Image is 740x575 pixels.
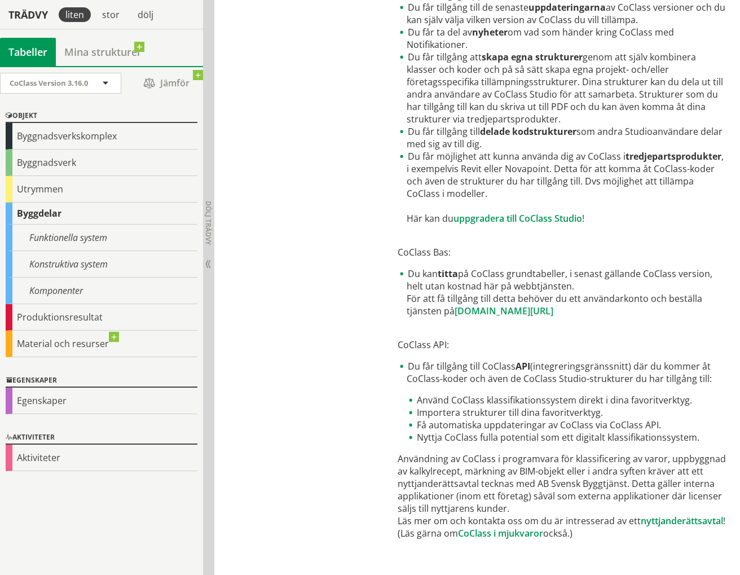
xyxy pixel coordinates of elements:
div: Trädvy [2,8,54,21]
div: Material och resurser [6,331,197,357]
div: Byggnadsverkskomplex [6,123,197,150]
strong: skapa egna strukturer [482,51,583,63]
li: Du får möjlighet att kunna använda dig av CoClass i , i exempelvis Revit eller Novapoint. Detta f... [398,150,728,225]
a: nyttjanderättsavtal [641,515,723,527]
span: CoClass Version 3.16.0 [10,78,88,88]
strong: delade kodstrukturer [480,125,576,138]
div: Funktionella system [6,225,197,251]
div: Objekt [6,109,197,123]
a: uppgradera till CoClass Studio [453,212,582,225]
li: Du får ta del av om vad som händer kring CoClass med Notifikationer. [398,26,728,51]
a: Mina strukturer [56,38,150,66]
li: Nyttja CoClass fulla potential som ett digitalt klassifikationssystem. [407,431,728,444]
div: liten [59,7,91,22]
div: Produktionsresultat [6,304,197,331]
li: Få automatiska uppdateringar av CoClass via CoClass API. [407,419,728,431]
li: Importera strukturer till dina favoritverktyg. [407,406,728,419]
span: Jämför [133,73,200,93]
div: Byggnadsverk [6,150,197,176]
div: Komponenter [6,278,197,304]
li: Du kan på CoClass grundtabeller, i senast gällande CoClass version, helt utan kostnad här på webb... [398,267,728,317]
li: Använd CoClass klassifikationssystem direkt i dina favoritverktyg. [407,394,728,406]
strong: titta [438,267,458,280]
li: Du får tillgång till som andra Studioanvändare delar med sig av till dig. [398,125,728,150]
strong: uppdateringarna [528,1,606,14]
div: stor [95,7,126,22]
li: Du får tillgång till CoClass (integreringsgränssnitt) där du kommer åt CoClass-koder och även de ... [398,360,728,444]
div: Konstruktiva system [6,251,197,278]
div: Egenskaper [6,374,197,388]
div: Utrymmen [6,176,197,203]
li: Du får tillgång till de senaste av CoClass versioner och du kan själv välja vilken version av CoC... [398,1,728,26]
a: CoClass i mjukvaror [458,527,543,539]
div: Egenskaper [6,388,197,414]
span: Dölj trädvy [204,201,213,245]
a: [DOMAIN_NAME][URL] [455,305,553,317]
div: Byggdelar [6,203,197,225]
strong: nyheter [472,26,508,38]
div: dölj [131,7,160,22]
div: Aktiviteter [6,445,197,471]
strong: tredjepartsprodukter [626,150,721,163]
p: CoClass Bas: [398,234,728,258]
li: Du får tillgång att genom att själv kombinera klasser och koder och på så sätt skapa egna projekt... [398,51,728,125]
div: Aktiviteter [6,431,197,445]
p: CoClass API: [398,326,728,351]
strong: API [516,360,530,372]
